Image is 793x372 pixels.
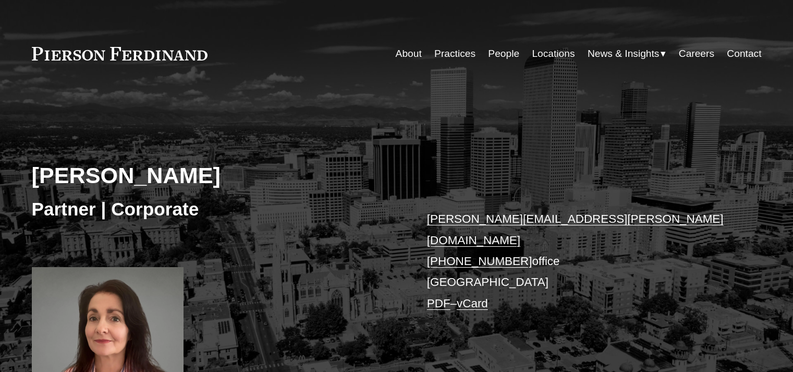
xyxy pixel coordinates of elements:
[32,162,397,189] h2: [PERSON_NAME]
[396,44,422,64] a: About
[427,297,450,310] a: PDF
[427,209,731,314] p: office [GEOGRAPHIC_DATA] –
[32,198,397,221] h3: Partner | Corporate
[488,44,519,64] a: People
[588,45,660,63] span: News & Insights
[457,297,488,310] a: vCard
[434,44,475,64] a: Practices
[727,44,761,64] a: Contact
[532,44,575,64] a: Locations
[427,212,724,246] a: [PERSON_NAME][EMAIL_ADDRESS][PERSON_NAME][DOMAIN_NAME]
[427,255,532,268] a: [PHONE_NUMBER]
[679,44,714,64] a: Careers
[588,44,666,64] a: folder dropdown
